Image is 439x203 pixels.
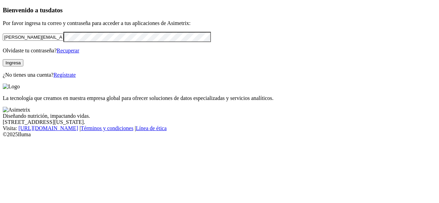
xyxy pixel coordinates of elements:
a: Términos y condiciones [81,125,133,131]
a: [URL][DOMAIN_NAME] [19,125,78,131]
div: Visita : | | [3,125,436,131]
input: Tu correo [3,34,63,41]
img: Asimetrix [3,107,30,113]
p: ¿No tienes una cuenta? [3,72,436,78]
div: Diseñando nutrición, impactando vidas. [3,113,436,119]
img: Logo [3,84,20,90]
p: La tecnología que creamos en nuestra empresa global para ofrecer soluciones de datos especializad... [3,95,436,101]
p: Por favor ingresa tu correo y contraseña para acceder a tus aplicaciones de Asimetrix: [3,20,436,26]
button: Ingresa [3,59,23,66]
div: [STREET_ADDRESS][US_STATE]. [3,119,436,125]
a: Recuperar [57,48,79,53]
h3: Bienvenido a tus [3,7,436,14]
span: datos [48,7,63,14]
a: Regístrate [54,72,76,78]
p: Olvidaste tu contraseña? [3,48,436,54]
div: © 2025 Iluma [3,131,436,138]
a: Línea de ética [136,125,167,131]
